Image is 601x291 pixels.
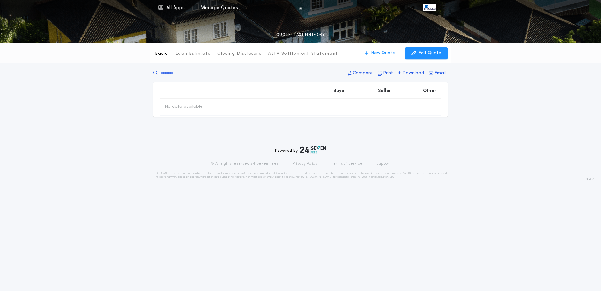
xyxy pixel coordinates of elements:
p: Email [434,70,446,77]
a: [URL][DOMAIN_NAME] [301,176,332,178]
button: Email [427,68,448,79]
button: New Quote [358,47,401,59]
p: Basic [155,51,168,57]
p: Print [383,70,393,77]
img: vs-icon [423,4,436,11]
button: Download [396,68,426,79]
button: Edit Quote [405,47,448,59]
p: Seller [378,88,391,94]
p: QUOTE - LAST EDITED BY [276,32,325,38]
div: Powered by [275,146,326,154]
a: Privacy Policy [292,161,317,166]
button: Print [376,68,395,79]
p: ALTA Settlement Statement [268,51,338,57]
p: Download [402,70,424,77]
p: DISCLAIMER: This estimate is provided for informational purposes only. 24|Seven Fees, a product o... [153,171,448,179]
span: 3.8.0 [586,177,595,182]
p: New Quote [371,50,395,56]
p: Loan Estimate [175,51,211,57]
img: logo [300,146,326,154]
a: Terms of Service [331,161,362,166]
p: © All rights reserved. 24|Seven Fees [211,161,278,166]
p: Edit Quote [418,50,441,56]
button: Compare [346,68,375,79]
img: img [297,4,303,11]
p: Other [423,88,436,94]
p: Buyer [334,88,346,94]
a: Support [376,161,390,166]
p: Closing Disclosure [217,51,262,57]
td: No data available [160,99,208,115]
p: Compare [353,70,373,77]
